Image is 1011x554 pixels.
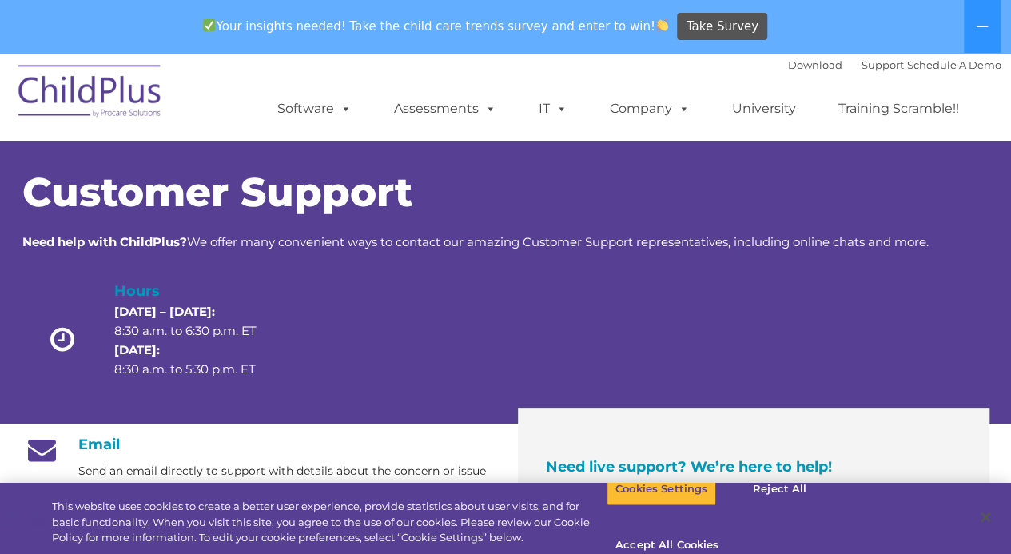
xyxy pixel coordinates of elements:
[656,19,668,31] img: 👏
[22,234,187,249] strong: Need help with ChildPlus?
[197,10,675,42] span: Your insights needed! Take the child care trends survey and enter to win!
[546,458,832,476] span: Need live support? We’re here to help!
[52,499,607,546] div: This website uses cookies to create a better user experience, provide statistics about user visit...
[78,461,494,501] p: Send an email directly to support with details about the concern or issue you are experiencing.
[607,472,716,506] button: Cookies Settings
[788,58,1001,71] font: |
[523,93,583,125] a: IT
[716,93,812,125] a: University
[10,54,170,134] img: ChildPlus by Procare Solutions
[114,280,284,302] h4: Hours
[968,500,1003,535] button: Close
[114,302,284,379] p: 8:30 a.m. to 6:30 p.m. ET 8:30 a.m. to 5:30 p.m. ET
[114,304,215,319] strong: [DATE] – [DATE]:
[378,93,512,125] a: Assessments
[730,472,830,506] button: Reject All
[22,436,494,453] h4: Email
[22,168,412,217] span: Customer Support
[822,93,975,125] a: Training Scramble!!
[687,13,758,41] span: Take Survey
[594,93,706,125] a: Company
[862,58,904,71] a: Support
[203,19,215,31] img: ✅
[261,93,368,125] a: Software
[788,58,842,71] a: Download
[907,58,1001,71] a: Schedule A Demo
[677,13,767,41] a: Take Survey
[22,234,929,249] span: We offer many convenient ways to contact our amazing Customer Support representatives, including ...
[114,342,160,357] strong: [DATE]:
